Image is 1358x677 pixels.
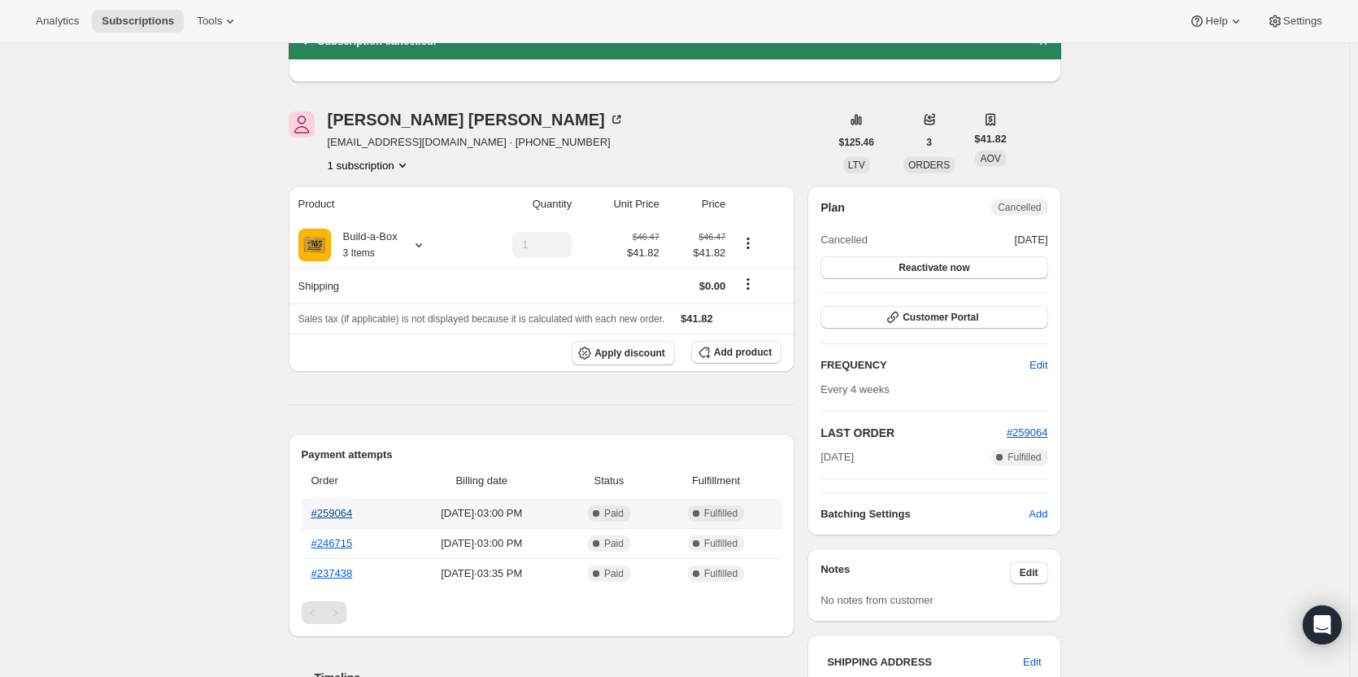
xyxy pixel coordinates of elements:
span: $41.82 [681,312,713,325]
span: Apply discount [594,347,665,360]
span: Add [1029,506,1047,522]
small: $46.47 [633,232,659,242]
span: Sales tax (if applicable) is not displayed because it is calculated with each new order. [298,313,665,325]
h2: Payment attempts [302,447,782,463]
small: $46.47 [699,232,725,242]
button: #259064 [1007,425,1048,441]
button: Edit [1020,352,1057,378]
span: Edit [1023,654,1041,670]
span: Edit [1029,357,1047,373]
span: Fulfilled [704,567,738,580]
span: Paid [604,507,624,520]
span: Subscriptions [102,15,174,28]
nav: Pagination [302,601,782,624]
span: Fulfilled [704,537,738,550]
span: Fulfillment [660,473,772,489]
span: $41.82 [627,245,659,261]
span: Reactivate now [899,261,969,274]
th: Product [289,186,468,222]
th: Unit Price [577,186,664,222]
span: Billing date [406,473,559,489]
span: [DATE] · 03:35 PM [406,566,559,582]
button: Product actions [735,234,761,252]
span: Tools [197,15,222,28]
span: $41.82 [669,245,726,261]
span: $41.82 [974,131,1007,147]
th: Quantity [468,186,577,222]
h3: Notes [820,561,1010,584]
button: Reactivate now [820,256,1047,279]
button: Shipping actions [735,275,761,293]
button: Product actions [328,157,411,173]
button: Tools [187,10,248,33]
button: Analytics [26,10,89,33]
div: Build-a-Box [331,229,398,261]
button: Settings [1257,10,1332,33]
span: Fulfilled [1008,451,1041,464]
span: Add product [714,346,772,359]
button: Add [1019,501,1057,527]
span: [DATE] · 03:00 PM [406,535,559,552]
span: Status [568,473,651,489]
th: Shipping [289,268,468,304]
span: [DATE] [820,449,854,465]
img: product img [298,229,331,261]
span: AOV [980,153,1000,164]
button: Apply discount [572,341,675,365]
div: [PERSON_NAME] [PERSON_NAME] [328,111,625,128]
span: No notes from customer [820,594,934,606]
span: $125.46 [839,136,874,149]
span: Settings [1283,15,1322,28]
button: Add product [691,341,781,364]
span: $0.00 [699,280,726,292]
button: Subscriptions [92,10,184,33]
span: Paid [604,567,624,580]
span: Cancelled [820,232,868,248]
span: [EMAIL_ADDRESS][DOMAIN_NAME] · [PHONE_NUMBER] [328,134,625,151]
a: #259064 [1007,426,1048,439]
span: Cancelled [998,201,1041,214]
span: Fulfilled [704,507,738,520]
button: $125.46 [829,131,884,154]
button: 3 [916,131,942,154]
th: Price [664,186,731,222]
span: [DATE] [1015,232,1048,248]
button: Customer Portal [820,306,1047,329]
button: Edit [1010,561,1048,584]
h2: FREQUENCY [820,357,1029,373]
div: Open Intercom Messenger [1303,605,1342,644]
span: Help [1205,15,1227,28]
span: Customer Portal [903,311,978,324]
small: 3 Items [343,247,375,259]
a: #259064 [311,507,353,519]
span: [DATE] · 03:00 PM [406,505,559,522]
a: #237438 [311,567,353,579]
button: Help [1179,10,1253,33]
span: ORDERS [908,159,950,171]
span: LTV [848,159,865,171]
a: #246715 [311,537,353,549]
h3: SHIPPING ADDRESS [827,654,1023,670]
span: Edit [1020,566,1038,579]
span: 3 [926,136,932,149]
h2: Plan [820,199,845,216]
h6: Batching Settings [820,506,1029,522]
h2: LAST ORDER [820,425,1007,441]
th: Order [302,463,401,499]
span: James Tedrow [289,111,315,138]
span: Paid [604,537,624,550]
span: Analytics [36,15,79,28]
span: Every 4 weeks [820,383,890,395]
button: Edit [1013,649,1051,675]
